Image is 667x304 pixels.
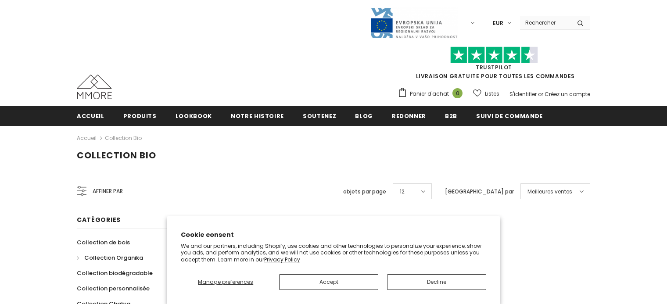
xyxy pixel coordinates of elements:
[231,112,284,120] span: Notre histoire
[77,235,130,250] a: Collection de bois
[355,106,373,125] a: Blog
[485,89,499,98] span: Listes
[279,274,378,290] button: Accept
[509,90,537,98] a: S'identifier
[176,112,212,120] span: Lookbook
[264,256,300,263] a: Privacy Policy
[445,112,457,120] span: B2B
[77,215,121,224] span: Catégories
[392,106,426,125] a: Redonner
[77,250,143,265] a: Collection Organika
[476,112,543,120] span: Suivi de commande
[77,149,156,161] span: Collection Bio
[476,64,512,71] a: TrustPilot
[452,88,463,98] span: 0
[181,243,486,263] p: We and our partners, including Shopify, use cookies and other technologies to personalize your ex...
[77,75,112,99] img: Cas MMORE
[538,90,543,98] span: or
[176,106,212,125] a: Lookbook
[123,112,157,120] span: Produits
[398,87,467,100] a: Panier d'achat 0
[77,269,153,277] span: Collection biodégradable
[400,187,405,196] span: 12
[343,187,386,196] label: objets par page
[77,133,97,143] a: Accueil
[445,187,514,196] label: [GEOGRAPHIC_DATA] par
[520,16,570,29] input: Search Site
[123,106,157,125] a: Produits
[387,274,486,290] button: Decline
[527,187,572,196] span: Meilleures ventes
[77,238,130,247] span: Collection de bois
[181,230,486,240] h2: Cookie consent
[450,46,538,64] img: Faites confiance aux étoiles pilotes
[231,106,284,125] a: Notre histoire
[473,86,499,101] a: Listes
[181,274,270,290] button: Manage preferences
[105,134,142,142] a: Collection Bio
[84,254,143,262] span: Collection Organika
[77,106,104,125] a: Accueil
[398,50,590,80] span: LIVRAISON GRATUITE POUR TOUTES LES COMMANDES
[370,19,458,26] a: Javni Razpis
[370,7,458,39] img: Javni Razpis
[77,284,150,293] span: Collection personnalisée
[93,186,123,196] span: Affiner par
[410,89,449,98] span: Panier d'achat
[198,278,253,286] span: Manage preferences
[77,265,153,281] a: Collection biodégradable
[303,106,336,125] a: soutenez
[493,19,503,28] span: EUR
[77,281,150,296] a: Collection personnalisée
[445,106,457,125] a: B2B
[303,112,336,120] span: soutenez
[392,112,426,120] span: Redonner
[476,106,543,125] a: Suivi de commande
[545,90,590,98] a: Créez un compte
[355,112,373,120] span: Blog
[77,112,104,120] span: Accueil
